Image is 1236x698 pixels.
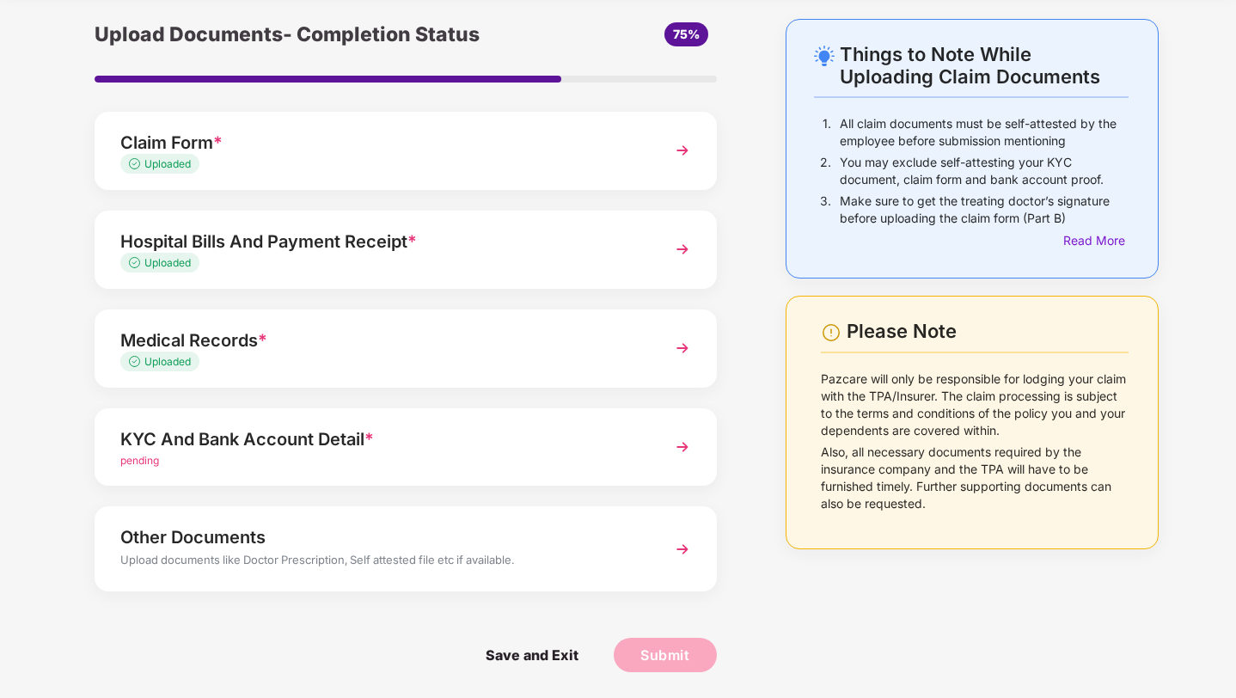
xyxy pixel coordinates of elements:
div: Please Note [847,320,1129,343]
span: 75% [673,27,700,41]
div: KYC And Bank Account Detail [120,426,643,453]
div: Other Documents [120,523,643,551]
img: svg+xml;base64,PHN2ZyBpZD0iTmV4dCIgeG1sbnM9Imh0dHA6Ly93d3cudzMub3JnLzIwMDAvc3ZnIiB3aWR0aD0iMzYiIG... [667,333,698,364]
div: Medical Records [120,327,643,354]
div: Read More [1063,231,1129,250]
img: svg+xml;base64,PHN2ZyBpZD0iTmV4dCIgeG1sbnM9Imh0dHA6Ly93d3cudzMub3JnLzIwMDAvc3ZnIiB3aWR0aD0iMzYiIG... [667,534,698,565]
div: Hospital Bills And Payment Receipt [120,228,643,255]
p: 3. [820,193,831,227]
span: Save and Exit [468,638,596,672]
button: Submit [614,638,717,672]
p: You may exclude self-attesting your KYC document, claim form and bank account proof. [840,154,1129,188]
p: 1. [823,115,831,150]
img: svg+xml;base64,PHN2ZyBpZD0iTmV4dCIgeG1sbnM9Imh0dHA6Ly93d3cudzMub3JnLzIwMDAvc3ZnIiB3aWR0aD0iMzYiIG... [667,432,698,462]
span: Uploaded [144,157,191,170]
div: Upload Documents- Completion Status [95,19,510,50]
img: svg+xml;base64,PHN2ZyBpZD0iV2FybmluZ18tXzI0eDI0IiBkYXRhLW5hbWU9Ildhcm5pbmcgLSAyNHgyNCIgeG1sbnM9Im... [821,322,841,343]
img: svg+xml;base64,PHN2ZyBpZD0iTmV4dCIgeG1sbnM9Imh0dHA6Ly93d3cudzMub3JnLzIwMDAvc3ZnIiB3aWR0aD0iMzYiIG... [667,234,698,265]
span: Uploaded [144,355,191,368]
span: Uploaded [144,256,191,269]
img: svg+xml;base64,PHN2ZyB4bWxucz0iaHR0cDovL3d3dy53My5vcmcvMjAwMC9zdmciIHdpZHRoPSIxMy4zMzMiIGhlaWdodD... [129,158,144,169]
p: Pazcare will only be responsible for lodging your claim with the TPA/Insurer. The claim processin... [821,370,1129,439]
p: Also, all necessary documents required by the insurance company and the TPA will have to be furni... [821,444,1129,512]
div: Claim Form [120,129,643,156]
p: 2. [820,154,831,188]
div: Upload documents like Doctor Prescription, Self attested file etc if available. [120,551,643,573]
div: Things to Note While Uploading Claim Documents [840,43,1129,88]
img: svg+xml;base64,PHN2ZyB4bWxucz0iaHR0cDovL3d3dy53My5vcmcvMjAwMC9zdmciIHdpZHRoPSIyNC4wOTMiIGhlaWdodD... [814,46,835,66]
p: Make sure to get the treating doctor’s signature before uploading the claim form (Part B) [840,193,1129,227]
img: svg+xml;base64,PHN2ZyBpZD0iTmV4dCIgeG1sbnM9Imh0dHA6Ly93d3cudzMub3JnLzIwMDAvc3ZnIiB3aWR0aD0iMzYiIG... [667,135,698,166]
img: svg+xml;base64,PHN2ZyB4bWxucz0iaHR0cDovL3d3dy53My5vcmcvMjAwMC9zdmciIHdpZHRoPSIxMy4zMzMiIGhlaWdodD... [129,257,144,268]
span: pending [120,454,159,467]
p: All claim documents must be self-attested by the employee before submission mentioning [840,115,1129,150]
img: svg+xml;base64,PHN2ZyB4bWxucz0iaHR0cDovL3d3dy53My5vcmcvMjAwMC9zdmciIHdpZHRoPSIxMy4zMzMiIGhlaWdodD... [129,356,144,367]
